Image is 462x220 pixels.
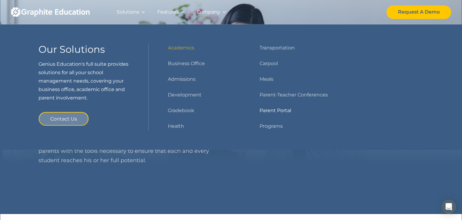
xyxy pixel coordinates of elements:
[387,5,451,19] a: Request A Demo
[168,106,194,115] a: Gradebook
[157,8,179,16] div: Features
[50,115,77,123] div: Contact Us
[260,59,278,68] a: Carpool
[260,75,273,83] a: Meals
[168,44,194,52] a: Academics
[117,8,139,16] div: Solutions
[442,200,456,214] div: Open Intercom Messenger
[168,91,202,99] a: Development
[260,106,291,115] a: Parent Portal
[398,8,440,16] div: Request A Demo
[197,8,220,16] div: Company
[168,75,196,83] a: Admissions
[168,59,205,68] a: Business Office
[38,112,89,125] a: Contact Us
[260,91,328,99] a: Parent-Teacher Conferences
[38,60,129,102] p: Genius Education's full suite provides solutions for all your school management needs, covering y...
[260,122,283,130] a: Programs
[38,44,105,55] h3: Our Solutions
[168,122,184,130] a: Health
[260,44,295,52] a: Transportation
